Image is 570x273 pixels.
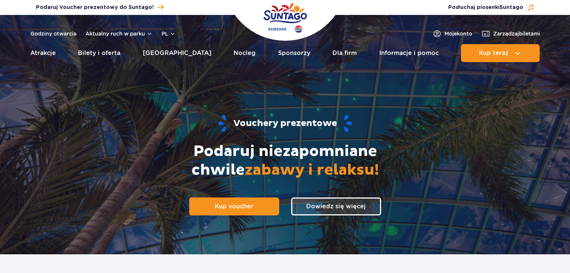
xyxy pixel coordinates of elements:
[278,44,310,62] a: Sponsorzy
[189,197,279,215] a: Kup voucher
[461,44,540,62] button: Kup teraz
[245,161,379,180] span: zabawy i relaksu!
[448,4,523,11] span: Posłuchaj piosenki
[432,29,472,38] a: Mojekonto
[30,44,56,62] a: Atrakcje
[379,44,439,62] a: Informacje i pomoc
[479,50,509,56] span: Kup teraz
[444,30,472,37] span: Moje konto
[30,30,76,37] a: Godziny otwarcia
[332,44,357,62] a: Dla firm
[78,44,120,62] a: Bilety i oferta
[36,4,154,11] span: Podaruj Voucher prezentowy do Suntago!
[493,30,540,37] span: Zarządzaj biletami
[36,2,164,12] a: Podaruj Voucher prezentowy do Suntago!
[85,31,153,37] button: Aktualny ruch w parku
[448,4,534,11] button: Posłuchaj piosenkiSuntago
[154,142,416,180] h2: Podaruj niezapomniane chwile
[215,203,253,210] span: Kup voucher
[291,197,381,215] a: Dowiedz się więcej
[481,29,540,38] a: Zarządzajbiletami
[233,44,256,62] a: Nocleg
[162,30,176,37] button: pl
[306,203,366,210] span: Dowiedz się więcej
[143,44,211,62] a: [GEOGRAPHIC_DATA]
[44,114,526,133] h1: Vouchery prezentowe
[500,5,523,10] span: Suntago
